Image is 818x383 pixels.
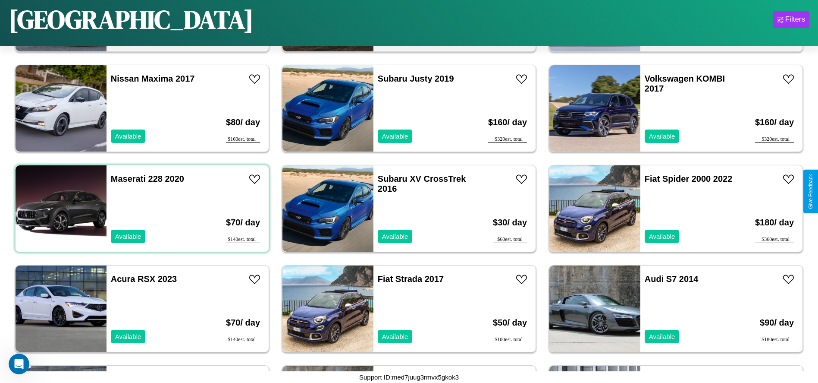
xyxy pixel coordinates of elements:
h1: [GEOGRAPHIC_DATA] [9,2,254,37]
div: $ 320 est. total [488,136,527,143]
div: $ 160 est. total [226,136,260,143]
div: $ 140 est. total [226,336,260,343]
a: Fiat Strada 2017 [378,274,444,284]
p: Available [382,231,408,242]
button: Filters [773,11,809,28]
p: Available [115,331,141,342]
a: Nissan Maxima 2017 [111,74,195,83]
p: Available [115,231,141,242]
h3: $ 50 / day [493,309,527,336]
div: $ 320 est. total [755,136,794,143]
p: Available [649,231,675,242]
p: Available [382,130,408,142]
h3: $ 70 / day [226,309,260,336]
a: Subaru Justy 2019 [378,74,454,83]
h3: $ 160 / day [488,109,527,136]
a: Volkswagen KOMBI 2017 [645,74,725,93]
div: $ 360 est. total [755,236,794,243]
p: Available [649,331,675,342]
div: $ 60 est. total [493,236,527,243]
p: Available [382,331,408,342]
iframe: Intercom live chat [9,354,29,374]
h3: $ 160 / day [755,109,794,136]
a: Subaru XV CrossTrek 2016 [378,174,466,193]
p: Available [649,130,675,142]
h3: $ 80 / day [226,109,260,136]
h3: $ 180 / day [755,209,794,236]
p: Support ID: med7juug3rmvx5gkok3 [359,371,459,383]
a: Audi S7 2014 [645,274,699,284]
a: Acura RSX 2023 [111,274,177,284]
div: $ 100 est. total [493,336,527,343]
a: Fiat Spider 2000 2022 [645,174,732,184]
p: Available [115,130,141,142]
h3: $ 90 / day [760,309,794,336]
div: Filters [785,15,805,24]
div: Give Feedback [808,174,814,209]
div: $ 180 est. total [760,336,794,343]
h3: $ 70 / day [226,209,260,236]
div: $ 140 est. total [226,236,260,243]
h3: $ 30 / day [493,209,527,236]
a: Maserati 228 2020 [111,174,184,184]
